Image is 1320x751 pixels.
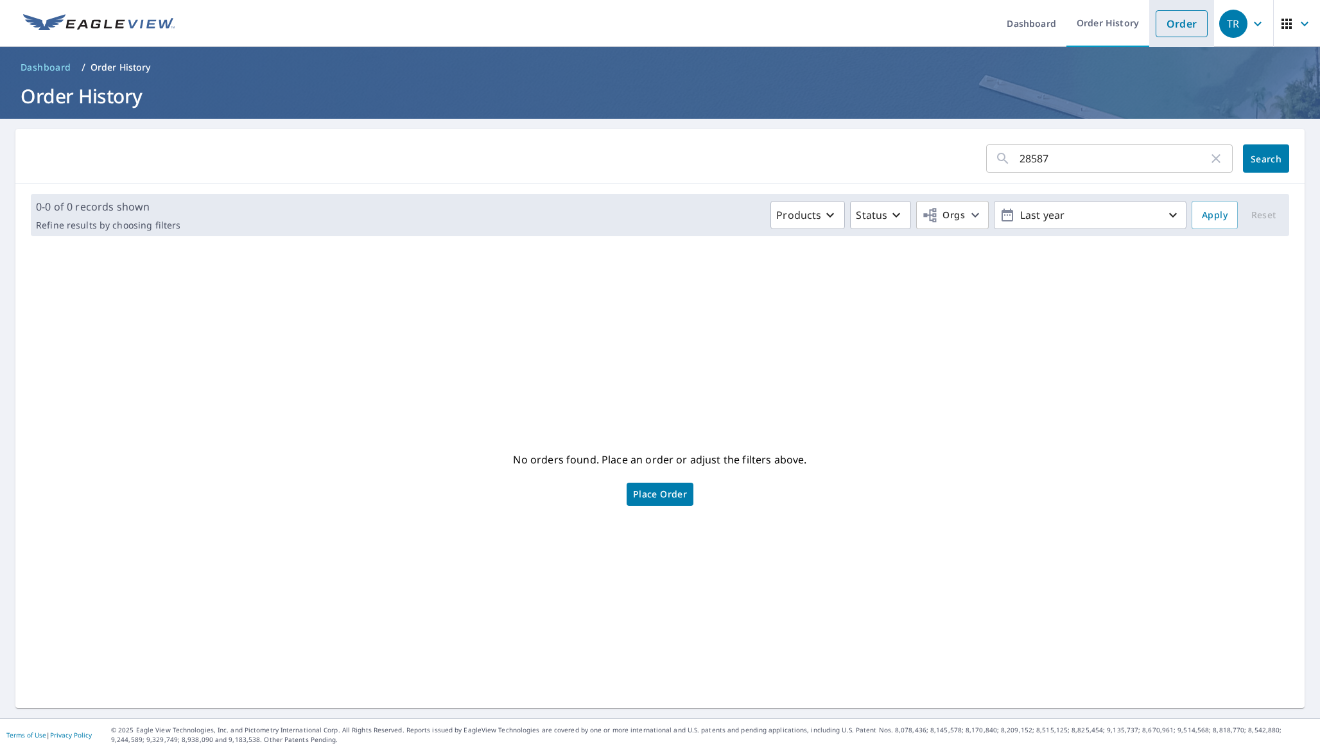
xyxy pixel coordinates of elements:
a: Place Order [627,483,693,506]
button: Status [850,201,911,229]
a: Terms of Use [6,730,46,739]
button: Orgs [916,201,989,229]
p: Order History [91,61,151,74]
input: Address, Report #, Claim ID, etc. [1020,141,1208,177]
span: Apply [1202,207,1228,223]
img: EV Logo [23,14,175,33]
h1: Order History [15,83,1305,109]
p: Products [776,207,821,223]
span: Dashboard [21,61,71,74]
button: Search [1243,144,1289,173]
a: Order [1156,10,1208,37]
p: Status [856,207,887,223]
a: Dashboard [15,57,76,78]
span: Search [1253,153,1279,165]
p: 0-0 of 0 records shown [36,199,180,214]
button: Products [770,201,845,229]
p: Refine results by choosing filters [36,220,180,231]
nav: breadcrumb [15,57,1305,78]
li: / [82,60,85,75]
p: Last year [1015,204,1165,227]
button: Apply [1192,201,1238,229]
span: Orgs [922,207,965,223]
p: © 2025 Eagle View Technologies, Inc. and Pictometry International Corp. All Rights Reserved. Repo... [111,725,1314,745]
a: Privacy Policy [50,730,92,739]
div: TR [1219,10,1247,38]
p: No orders found. Place an order or adjust the filters above. [513,449,806,470]
button: Last year [994,201,1186,229]
p: | [6,731,92,739]
span: Place Order [633,491,687,497]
